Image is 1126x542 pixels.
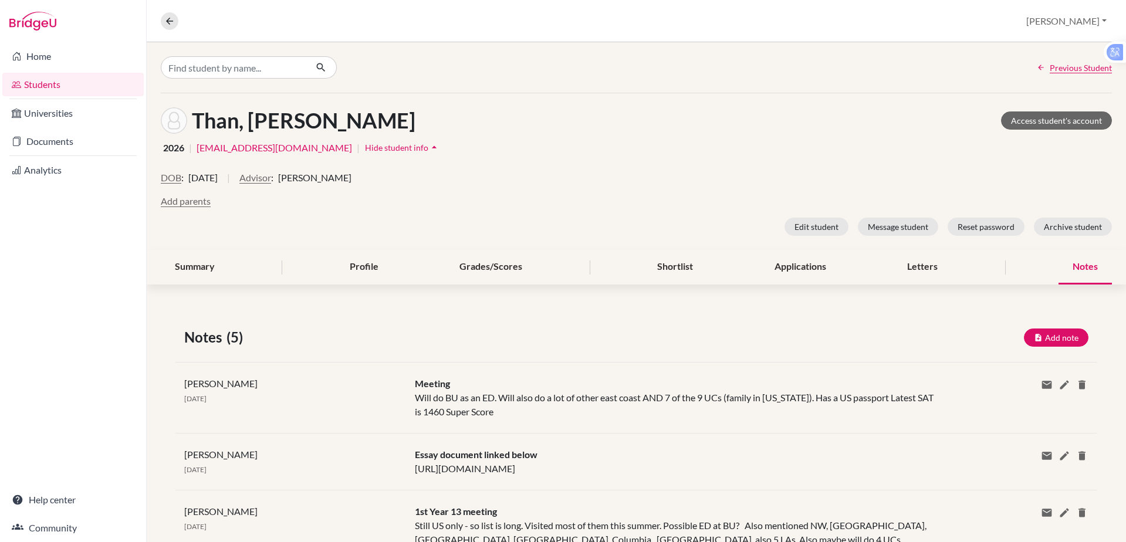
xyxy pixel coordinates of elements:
[1021,10,1112,32] button: [PERSON_NAME]
[227,171,230,194] span: |
[336,250,393,284] div: Profile
[184,449,258,460] span: [PERSON_NAME]
[406,448,944,476] div: [URL][DOMAIN_NAME]
[184,394,207,403] span: [DATE]
[1059,250,1112,284] div: Notes
[406,377,944,419] div: Will do BU as an ED. Will also do a lot of other east coast AND 7 of the 9 UCs (family in [US_STA...
[2,130,144,153] a: Documents
[181,171,184,185] span: :
[1034,218,1112,236] button: Archive student
[445,250,536,284] div: Grades/Scores
[161,171,181,185] button: DOB
[858,218,938,236] button: Message student
[271,171,273,185] span: :
[161,107,187,134] img: Trong Dan Thy Than's avatar
[948,218,1024,236] button: Reset password
[192,108,415,133] h1: Than, [PERSON_NAME]
[428,141,440,153] i: arrow_drop_up
[415,506,497,517] span: 1st Year 13 meeting
[893,250,952,284] div: Letters
[161,250,229,284] div: Summary
[161,194,211,208] button: Add parents
[184,465,207,474] span: [DATE]
[278,171,351,185] span: [PERSON_NAME]
[365,143,428,153] span: Hide student info
[184,522,207,531] span: [DATE]
[2,516,144,540] a: Community
[2,488,144,511] a: Help center
[239,171,271,185] button: Advisor
[163,141,184,155] span: 2026
[364,138,441,157] button: Hide student infoarrow_drop_up
[184,378,258,389] span: [PERSON_NAME]
[357,141,360,155] span: |
[226,327,248,348] span: (5)
[197,141,352,155] a: [EMAIL_ADDRESS][DOMAIN_NAME]
[760,250,840,284] div: Applications
[643,250,707,284] div: Shortlist
[2,158,144,182] a: Analytics
[785,218,848,236] button: Edit student
[189,141,192,155] span: |
[1050,62,1112,74] span: Previous Student
[415,449,537,460] span: Essay document linked below
[1024,328,1088,347] button: Add note
[184,327,226,348] span: Notes
[2,45,144,68] a: Home
[9,12,56,31] img: Bridge-U
[2,73,144,96] a: Students
[188,171,218,185] span: [DATE]
[1037,62,1112,74] a: Previous Student
[161,56,306,79] input: Find student by name...
[415,378,450,389] span: Meeting
[2,101,144,125] a: Universities
[184,506,258,517] span: [PERSON_NAME]
[1001,111,1112,130] a: Access student's account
